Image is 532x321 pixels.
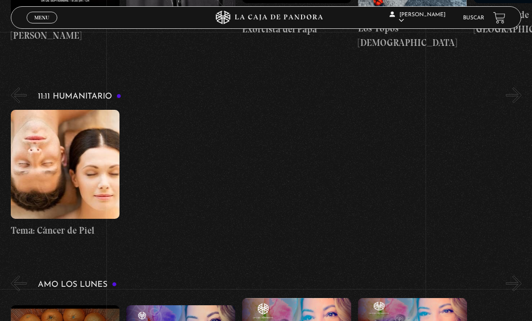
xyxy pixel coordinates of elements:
span: Cerrar [32,23,53,29]
a: View your shopping cart [493,12,505,24]
a: Buscar [463,15,484,21]
h4: Tema: Cáncer de Piel [11,223,120,238]
h3: 11:11 Humanitario [38,92,122,101]
h3: Amo los Lunes [38,280,117,289]
button: Previous [11,87,27,103]
span: Menu [34,15,49,20]
h4: Los Topos [DEMOGRAPHIC_DATA] [358,21,467,50]
span: [PERSON_NAME] [390,12,445,23]
a: Tema: Cáncer de Piel [11,110,120,237]
button: Next [506,276,522,291]
button: Next [506,87,522,103]
button: Previous [11,276,27,291]
h4: [PERSON_NAME] [11,28,120,43]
